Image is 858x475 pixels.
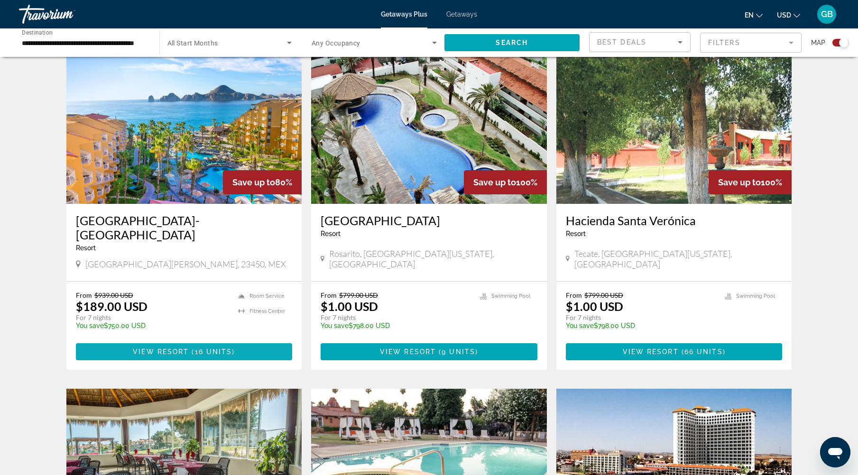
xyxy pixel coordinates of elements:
[76,313,229,322] p: For 7 nights
[321,322,349,329] span: You save
[491,293,530,299] span: Swimming Pool
[464,170,547,194] div: 100%
[444,34,580,51] button: Search
[473,177,516,187] span: Save up to
[566,230,586,237] span: Resort
[94,291,133,299] span: $939.00 USD
[76,343,293,360] button: View Resort(16 units)
[566,299,623,313] p: $1.00 USD
[574,248,782,269] span: Tecate, [GEOGRAPHIC_DATA][US_STATE], [GEOGRAPHIC_DATA]
[777,8,800,22] button: Change currency
[777,11,791,19] span: USD
[597,38,646,46] span: Best Deals
[566,322,594,329] span: You save
[745,8,763,22] button: Change language
[496,39,528,46] span: Search
[195,348,232,356] span: 16 units
[312,39,360,47] span: Any Occupancy
[700,32,802,53] button: Filter
[249,293,285,299] span: Room Service
[133,348,189,356] span: View Resort
[189,348,235,356] span: ( )
[821,9,833,19] span: GB
[321,230,341,237] span: Resort
[566,313,716,322] p: For 7 nights
[820,437,850,467] iframe: Button to launch messaging window
[311,52,547,204] img: C226E01X.jpg
[167,39,218,47] span: All Start Months
[623,348,679,356] span: View Resort
[76,299,148,313] p: $189.00 USD
[446,10,477,18] a: Getaways
[249,308,285,314] span: Fitness Center
[811,36,825,49] span: Map
[223,170,302,194] div: 80%
[442,348,475,356] span: 9 units
[566,343,783,360] button: View Resort(66 units)
[22,29,53,36] span: Destination
[321,213,537,228] a: [GEOGRAPHIC_DATA]
[597,37,683,48] mat-select: Sort by
[436,348,478,356] span: ( )
[76,322,104,329] span: You save
[556,52,792,204] img: 5405E01L.jpg
[321,291,337,299] span: From
[66,52,302,204] img: ii_vdc1.jpg
[566,322,716,329] p: $798.00 USD
[321,343,537,360] button: View Resort(9 units)
[584,291,623,299] span: $799.00 USD
[679,348,726,356] span: ( )
[339,291,378,299] span: $799.00 USD
[718,177,761,187] span: Save up to
[321,322,471,329] p: $798.00 USD
[566,213,783,228] a: Hacienda Santa Verónica
[19,2,114,27] a: Travorium
[76,244,96,252] span: Resort
[381,10,427,18] a: Getaways Plus
[684,348,723,356] span: 66 units
[321,299,378,313] p: $1.00 USD
[380,348,436,356] span: View Resort
[329,248,537,269] span: Rosarito, [GEOGRAPHIC_DATA][US_STATE], [GEOGRAPHIC_DATA]
[814,4,839,24] button: User Menu
[85,259,286,269] span: [GEOGRAPHIC_DATA][PERSON_NAME], 23450, MEX
[736,293,775,299] span: Swimming Pool
[232,177,275,187] span: Save up to
[566,291,582,299] span: From
[745,11,754,19] span: en
[76,291,92,299] span: From
[709,170,792,194] div: 100%
[321,313,471,322] p: For 7 nights
[76,213,293,242] a: [GEOGRAPHIC_DATA]-[GEOGRAPHIC_DATA]
[76,322,229,329] p: $750.00 USD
